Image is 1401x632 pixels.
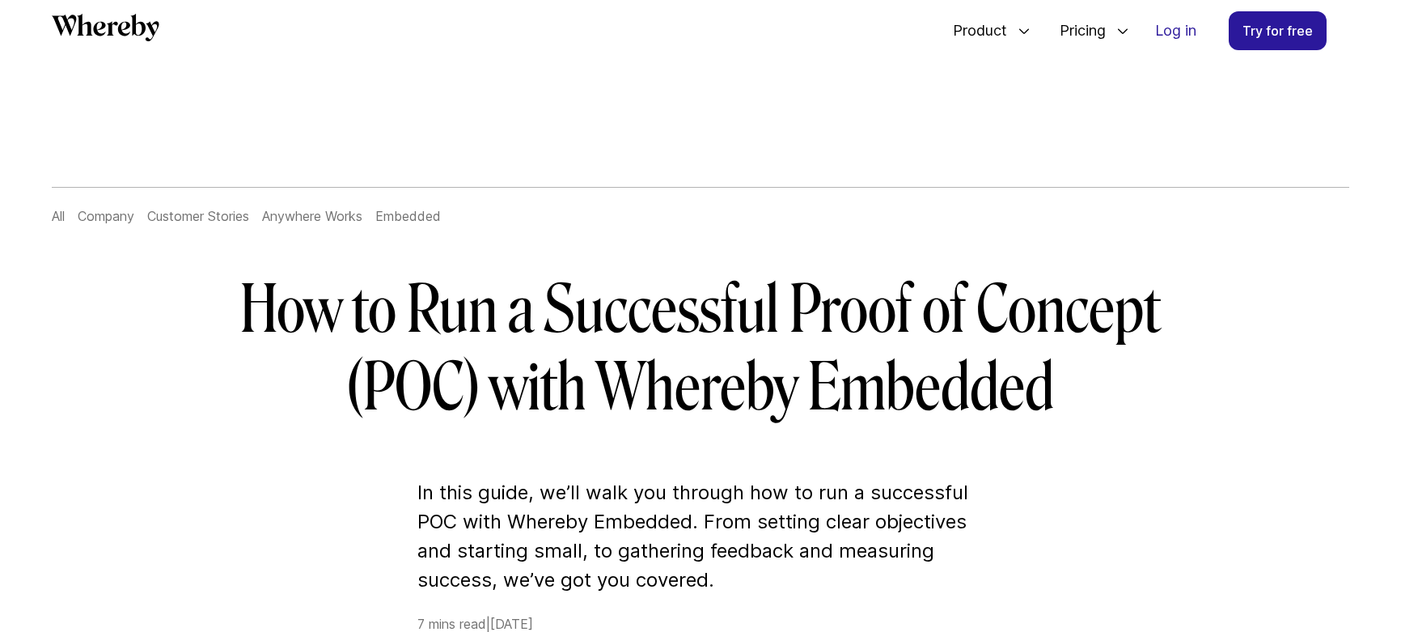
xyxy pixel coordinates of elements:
[262,208,362,224] a: Anywhere Works
[147,208,249,224] a: Customer Stories
[1142,12,1209,49] a: Log in
[52,208,65,224] a: All
[235,271,1166,426] h1: How to Run a Successful Proof of Concept (POC) with Whereby Embedded
[52,14,159,41] svg: Whereby
[1229,11,1327,50] a: Try for free
[52,14,159,47] a: Whereby
[375,208,441,224] a: Embedded
[1043,4,1110,57] span: Pricing
[78,208,134,224] a: Company
[417,478,984,595] p: In this guide, we’ll walk you through how to run a successful POC with Whereby Embedded. From set...
[937,4,1011,57] span: Product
